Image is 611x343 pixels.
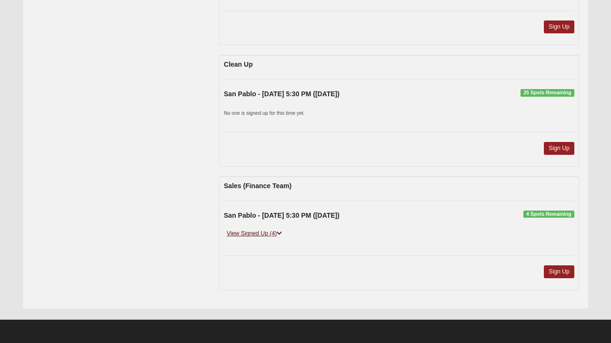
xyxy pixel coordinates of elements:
strong: San Pablo - [DATE] 5:30 PM ([DATE]) [224,90,340,98]
span: 25 Spots Remaining [521,89,574,97]
span: 4 Spots Remaining [523,211,574,218]
a: Sign Up [544,265,574,278]
strong: Sales (Finance Team) [224,182,291,190]
a: Sign Up [544,20,574,33]
a: View Signed Up (4) [224,229,285,239]
small: No one is signed up for this time yet. [224,110,305,116]
strong: Clean Up [224,61,253,68]
a: Sign Up [544,142,574,155]
strong: San Pablo - [DATE] 5:30 PM ([DATE]) [224,212,340,219]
